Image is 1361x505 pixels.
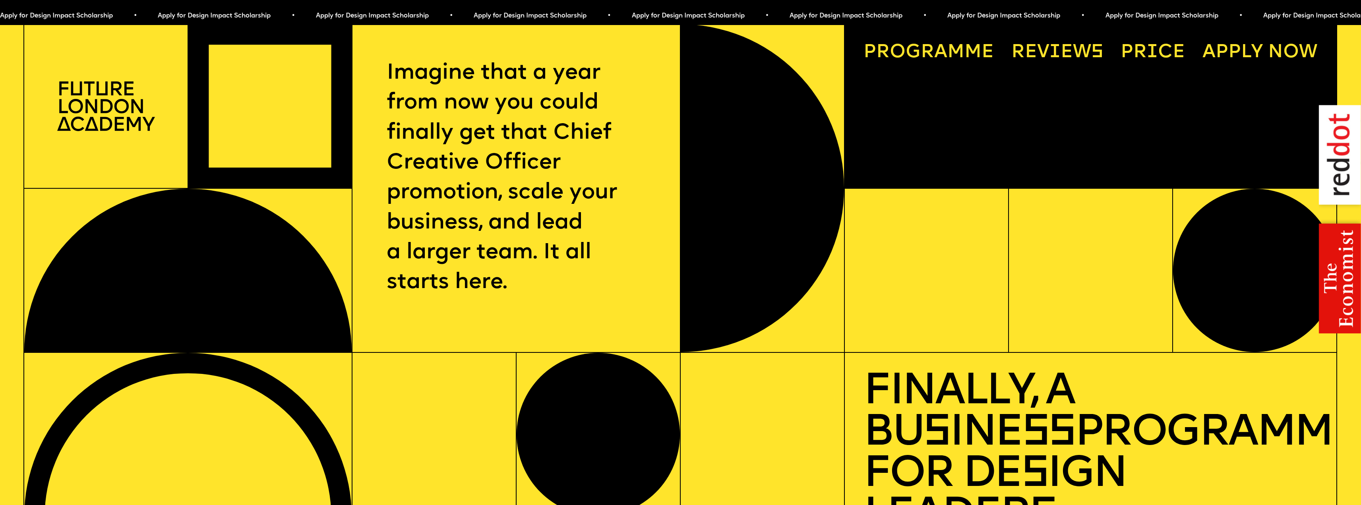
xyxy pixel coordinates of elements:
[1193,34,1327,72] a: Apply now
[1202,43,1216,62] span: A
[134,13,137,19] span: •
[1002,34,1113,72] a: Reviews
[607,13,611,19] span: •
[1111,34,1195,72] a: Price
[934,43,947,62] span: a
[923,13,927,19] span: •
[923,412,950,455] span: s
[1022,412,1075,455] span: ss
[1081,13,1085,19] span: •
[387,58,646,298] p: Imagine that a year from now you could finally get that Chief Creative Officer promotion, scale y...
[449,13,453,19] span: •
[1239,13,1243,19] span: •
[1021,453,1048,497] span: s
[291,13,295,19] span: •
[854,34,1004,72] a: Programme
[765,13,769,19] span: •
